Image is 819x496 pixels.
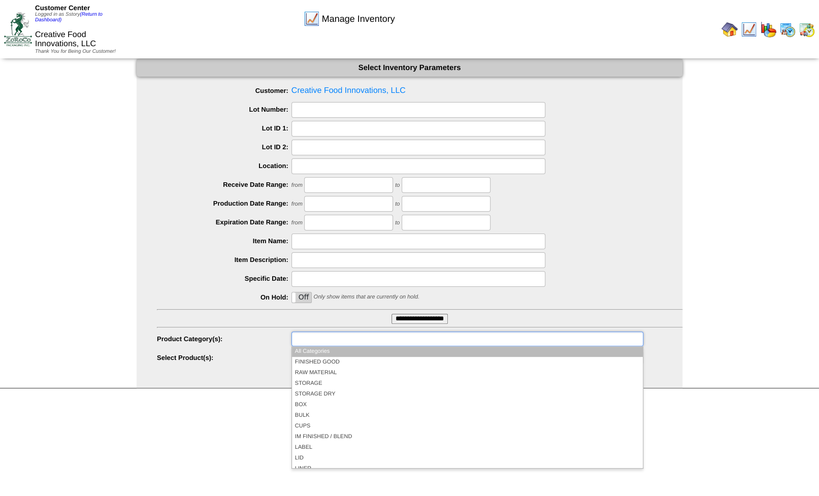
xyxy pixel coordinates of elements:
img: line_graph.gif [741,21,757,38]
label: Item Name: [157,237,291,245]
div: OnOff [291,292,312,303]
span: Thank You for Being Our Customer! [35,49,116,54]
span: from [291,201,303,207]
span: to [395,182,400,188]
a: (Return to Dashboard) [35,12,103,23]
label: Item Description: [157,256,291,263]
li: CUPS [292,421,643,432]
li: All Categories [292,346,643,357]
label: On Hold: [157,293,291,301]
label: Select Product(s): [157,354,291,361]
img: graph.gif [760,21,776,38]
label: Location: [157,162,291,170]
label: Off [292,292,311,303]
li: FINISHED GOOD [292,357,643,368]
span: Only show items that are currently on hold. [313,294,419,300]
label: Lot Number: [157,106,291,113]
label: Expiration Date Range: [157,218,291,226]
span: Manage Inventory [322,14,395,24]
img: ZoRoCo_Logo(Green%26Foil)%20jpg.webp [4,12,32,46]
li: LABEL [292,442,643,453]
li: IM FINISHED / BLEND [292,432,643,442]
label: Receive Date Range: [157,181,291,188]
img: calendarinout.gif [799,21,815,38]
li: STORAGE DRY [292,389,643,400]
label: Lot ID 1: [157,124,291,132]
span: Creative Food Innovations, LLC [157,83,682,98]
img: calendarprod.gif [779,21,796,38]
span: Customer Center [35,4,90,12]
span: to [395,201,400,207]
img: line_graph.gif [304,11,320,27]
li: LINER [292,464,643,474]
span: Logged in as Sstory [35,12,103,23]
div: Select Inventory Parameters [137,59,682,77]
li: STORAGE [292,378,643,389]
span: from [291,182,303,188]
label: Product Category(s): [157,335,291,343]
label: Specific Date: [157,275,291,282]
label: Customer: [157,87,291,94]
label: Lot ID 2: [157,143,291,151]
span: to [395,220,400,226]
img: home.gif [722,21,738,38]
li: RAW MATERIAL [292,368,643,378]
li: LID [292,453,643,464]
span: from [291,220,303,226]
li: BULK [292,410,643,421]
label: Production Date Range: [157,200,291,207]
span: Creative Food Innovations, LLC [35,30,96,48]
li: BOX [292,400,643,410]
